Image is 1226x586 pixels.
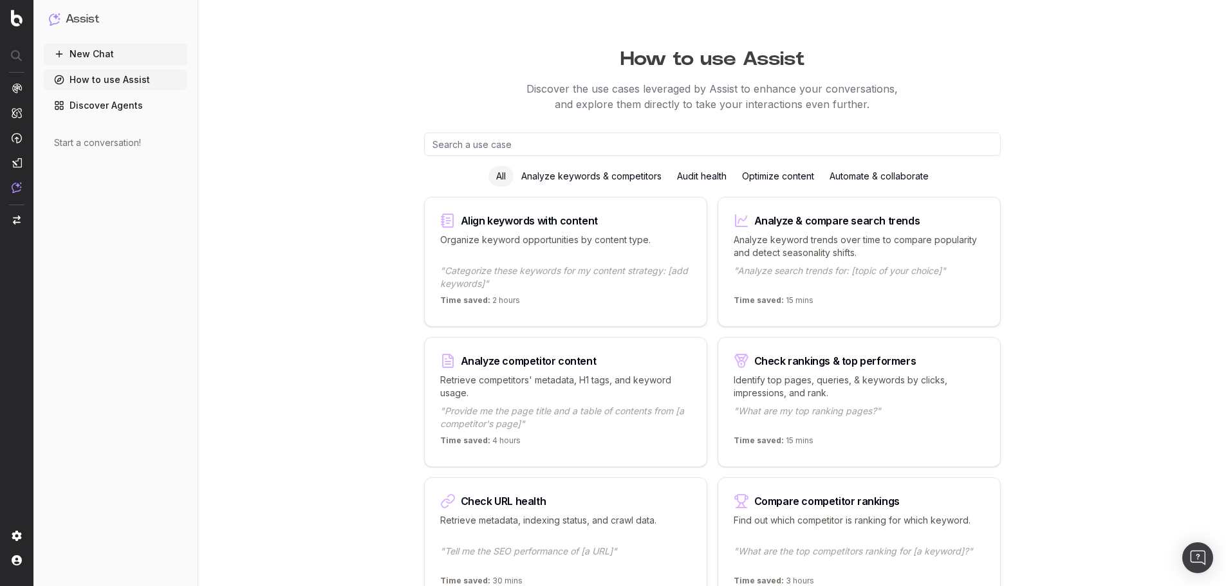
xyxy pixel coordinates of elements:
[12,182,22,193] img: Assist
[1182,542,1213,573] div: Open Intercom Messenger
[734,295,813,311] p: 15 mins
[44,69,187,90] a: How to use Assist
[440,295,490,305] span: Time saved:
[12,531,22,541] img: Setting
[440,295,520,311] p: 2 hours
[734,576,784,585] span: Time saved:
[218,41,1207,71] h1: How to use Assist
[461,496,546,506] div: Check URL health
[734,405,985,430] p: "What are my top ranking pages?"
[12,133,22,143] img: Activation
[734,166,822,187] div: Optimize content
[440,514,691,540] p: Retrieve metadata, indexing status, and crawl data.
[669,166,734,187] div: Audit health
[440,435,490,445] span: Time saved:
[734,264,985,290] p: "Analyze search trends for: [topic of your choice]"
[734,514,985,540] p: Find out which competitor is ranking for which keyword.
[66,10,99,28] h1: Assist
[424,133,1001,156] input: Search a use case
[754,356,916,366] div: Check rankings & top performers
[514,166,669,187] div: Analyze keywords & competitors
[440,374,691,399] p: Retrieve competitors' metadata, H1 tags, and keyword usage.
[44,95,187,116] a: Discover Agents
[54,136,177,149] div: Start a conversation!
[488,166,514,187] div: All
[822,166,936,187] div: Automate & collaborate
[49,13,60,25] img: Assist
[440,435,521,451] p: 4 hours
[734,545,985,571] p: "What are the top competitors ranking for [a keyword]?"
[11,10,23,26] img: Botify logo
[754,496,900,506] div: Compare competitor rankings
[734,435,813,451] p: 15 mins
[734,295,784,305] span: Time saved:
[13,215,21,224] img: Switch project
[440,264,691,290] p: "Categorize these keywords for my content strategy: [add keywords]"
[461,215,598,226] div: Align keywords with content
[461,356,597,366] div: Analyze competitor content
[440,405,691,430] p: "Provide me the page title and a table of contents from [a competitor's page]"
[12,555,22,565] img: My account
[440,545,691,571] p: "Tell me the SEO performance of [a URL]"
[734,374,985,399] p: Identify top pages, queries, & keywords by clicks, impressions, and rank.
[12,158,22,168] img: Studio
[440,576,490,585] span: Time saved:
[44,44,187,64] button: New Chat
[49,10,182,28] button: Assist
[440,233,691,259] p: Organize keyword opportunities by content type.
[218,81,1207,112] p: Discover the use cases leveraged by Assist to enhance your conversations, and explore them direct...
[734,435,784,445] span: Time saved:
[754,215,920,226] div: Analyze & compare search trends
[734,233,985,259] p: Analyze keyword trends over time to compare popularity and detect seasonality shifts.
[12,83,22,93] img: Analytics
[12,107,22,118] img: Intelligence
